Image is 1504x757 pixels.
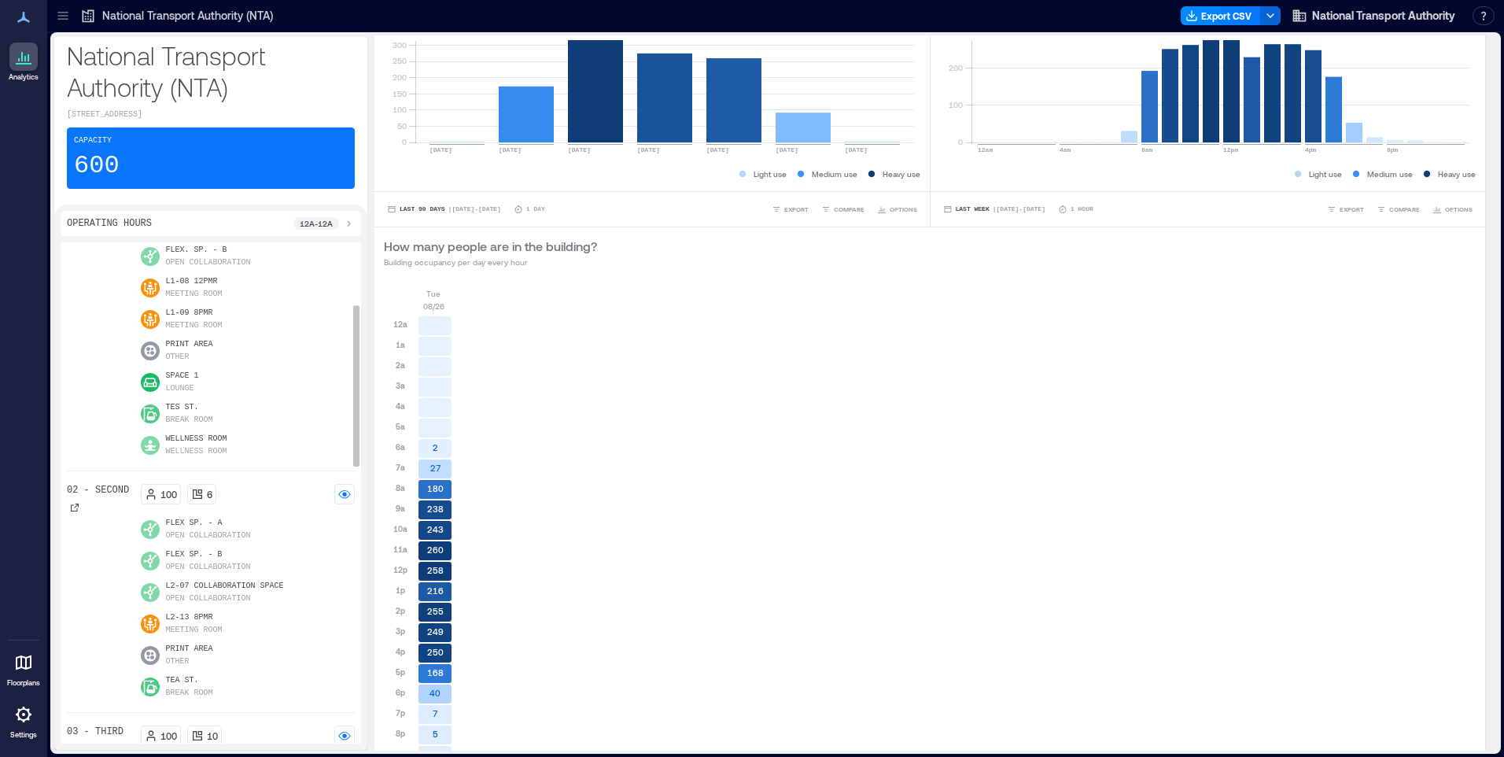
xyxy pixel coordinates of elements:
p: Medium use [812,168,857,180]
p: Tue [426,287,441,300]
a: Analytics [4,38,43,87]
tspan: 0 [957,137,962,146]
text: 8pm [1387,146,1399,153]
p: Heavy use [883,168,920,180]
p: 8a [396,482,405,494]
a: Floorplans [2,644,45,692]
text: [DATE] [776,146,798,153]
text: 258 [427,565,444,575]
p: Flex Sp. - A [166,517,251,530]
text: [DATE] [845,146,868,153]
text: 5 [433,729,438,739]
p: 100 [160,488,177,500]
a: Settings [5,696,42,744]
p: Print Area [166,643,213,655]
p: L2-07 Collaboration Space [166,580,284,593]
text: [DATE] [429,146,452,153]
p: Meeting Room [166,319,223,332]
p: L2-13 8PMR [166,611,223,624]
span: COMPARE [1389,205,1420,214]
p: 1 Hour [1071,205,1093,214]
p: 08/26 [423,300,444,312]
p: Meeting Room [166,288,223,301]
p: 2a [396,359,405,371]
p: Settings [10,730,37,740]
button: EXPORT [1324,201,1367,217]
button: EXPORT [769,201,812,217]
button: OPTIONS [1429,201,1476,217]
p: L1-09 8PMR [166,307,223,319]
text: [DATE] [568,146,591,153]
p: Open Collaboration [166,257,251,269]
span: OPTIONS [1445,205,1473,214]
p: Flex. Sp. - B [166,244,251,257]
text: 12am [978,146,993,153]
p: Analytics [9,72,39,82]
text: [DATE] [637,146,660,153]
p: Break Room [166,687,213,700]
p: Medium use [1367,168,1413,180]
p: Floorplans [7,678,40,688]
text: 260 [427,545,444,555]
p: National Transport Authority (NTA) [67,39,355,102]
text: 4am [1060,146,1071,153]
p: Space 1 [166,370,199,382]
p: Heavy use [1438,168,1476,180]
button: Export CSV [1181,6,1261,25]
text: 255 [427,606,444,616]
p: Break Room [166,414,213,427]
p: 12a [393,318,407,330]
text: [DATE] [499,146,522,153]
p: Print Area [166,338,213,351]
span: OPTIONS [890,205,917,214]
text: 7 [433,708,438,718]
span: EXPORT [784,205,809,214]
tspan: 150 [393,89,407,98]
button: COMPARE [1373,201,1423,217]
tspan: 100 [393,105,407,114]
p: 9a [396,502,405,515]
p: Light use [1309,168,1342,180]
p: National Transport Authority (NTA) [102,8,273,24]
p: 3a [396,379,405,392]
p: Lounge [166,382,194,395]
p: 1 Day [526,205,545,214]
text: 4pm [1305,146,1317,153]
text: 243 [427,524,444,534]
text: 249 [427,626,444,637]
p: 10 [207,729,218,742]
tspan: 50 [397,121,407,131]
button: Last Week |[DATE]-[DATE] [940,201,1049,217]
p: 7p [396,707,405,719]
p: 02 - Second [67,484,129,497]
p: 4a [396,400,405,412]
text: 238 [427,504,444,514]
button: National Transport Authority [1287,3,1460,28]
text: 12pm [1223,146,1238,153]
text: 168 [427,667,444,678]
p: Operating Hours [67,217,152,230]
p: 11a [393,543,407,556]
span: National Transport Authority [1312,8,1455,24]
tspan: 0 [402,137,407,146]
p: L1-08 12PMR [166,275,223,288]
text: 180 [427,483,444,493]
text: [DATE] [706,146,729,153]
text: 2 [433,442,438,452]
p: Wellness Room [166,445,227,458]
p: Open Collaboration [166,561,251,574]
p: Building occupancy per day every hour [384,256,597,268]
p: [STREET_ADDRESS] [67,109,355,121]
p: Open Collaboration [166,593,251,605]
p: 12a - 12a [300,217,333,230]
text: 216 [427,585,444,596]
button: COMPARE [818,201,868,217]
p: 6p [396,686,405,699]
p: 3p [396,625,405,637]
p: 03 - Third [67,726,123,738]
button: Last 90 Days |[DATE]-[DATE] [384,201,504,217]
p: 6a [396,441,405,453]
p: 2p [396,604,405,617]
p: 1p [396,584,405,596]
p: 5a [396,420,405,433]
